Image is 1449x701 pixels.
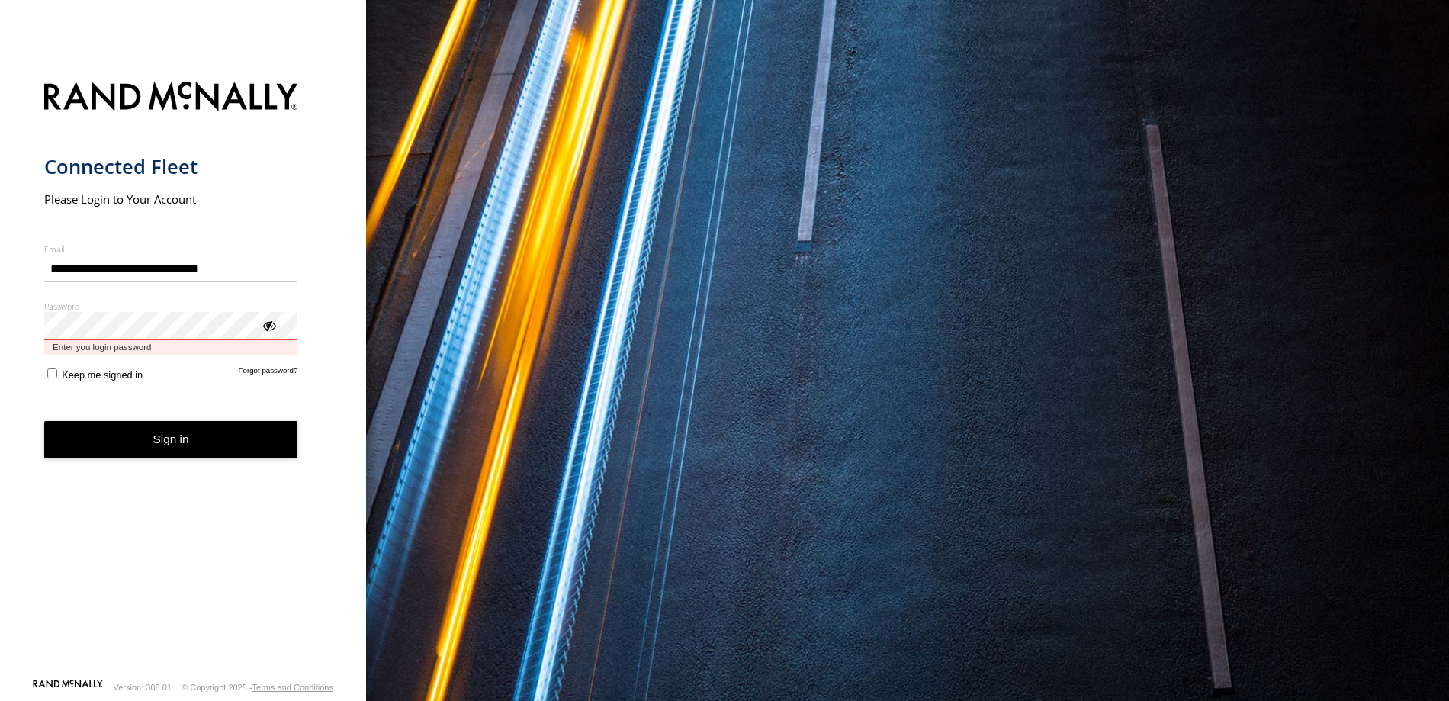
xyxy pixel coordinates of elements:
[239,366,298,381] a: Forgot password?
[62,369,143,381] span: Keep me signed in
[261,317,276,333] div: ViewPassword
[44,154,298,179] h1: Connected Fleet
[252,683,333,692] a: Terms and Conditions
[182,683,333,692] div: © Copyright 2025 -
[44,421,298,458] button: Sign in
[44,79,298,117] img: Rand McNally
[44,301,298,312] label: Password
[44,191,298,207] h2: Please Login to Your Account
[44,72,323,678] form: main
[47,368,57,378] input: Keep me signed in
[44,243,298,255] label: Email
[33,680,103,695] a: Visit our Website
[114,683,172,692] div: Version: 308.01
[44,340,298,355] span: Enter you login password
